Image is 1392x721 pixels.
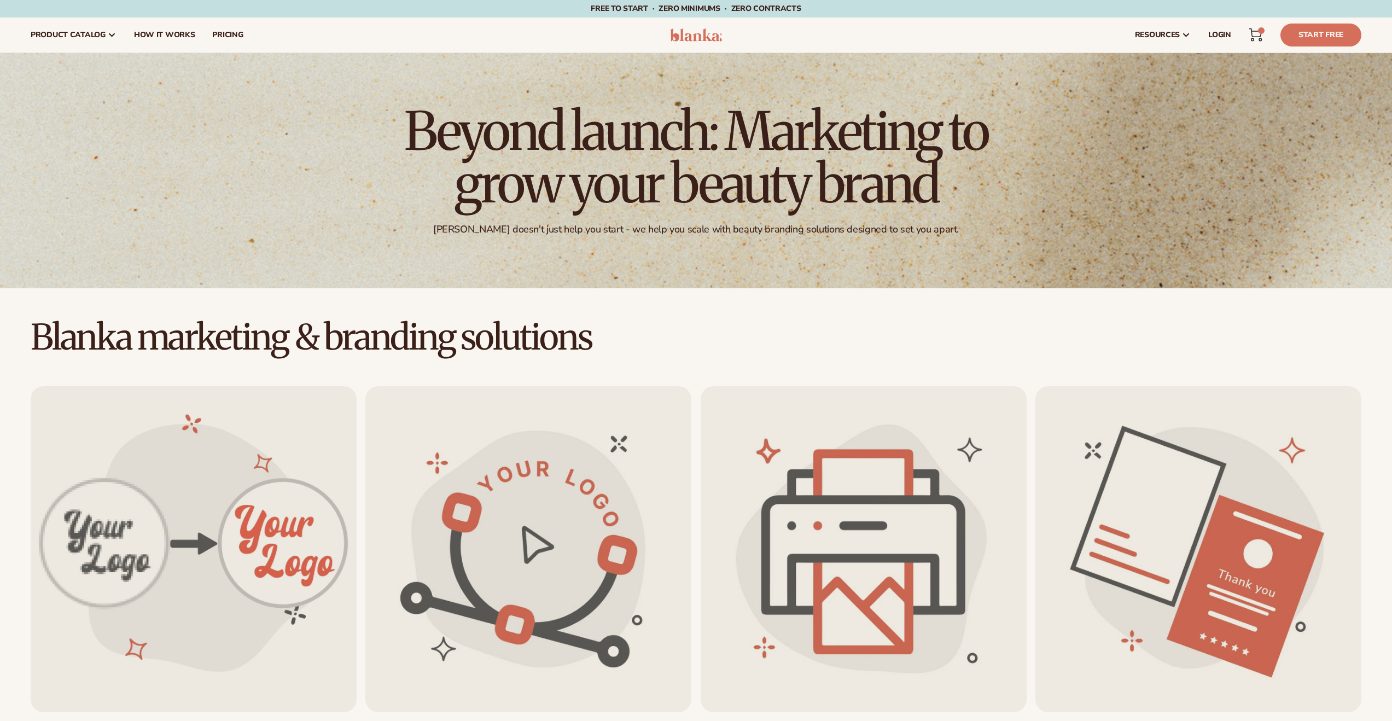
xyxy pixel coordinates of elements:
[670,28,722,42] img: logo
[1199,18,1240,53] a: LOGIN
[22,18,125,53] a: product catalog
[395,105,997,210] h1: Beyond launch: Marketing to grow your beauty brand
[212,31,243,39] span: pricing
[591,3,801,14] span: Free to start · ZERO minimums · ZERO contracts
[203,18,252,53] a: pricing
[1208,31,1231,39] span: LOGIN
[1135,31,1180,39] span: resources
[1126,18,1199,53] a: resources
[433,223,959,236] div: [PERSON_NAME] doesn't just help you start - we help you scale with beauty branding solutions desi...
[125,18,204,53] a: How It Works
[1280,24,1361,46] a: Start Free
[31,31,106,39] span: product catalog
[134,31,195,39] span: How It Works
